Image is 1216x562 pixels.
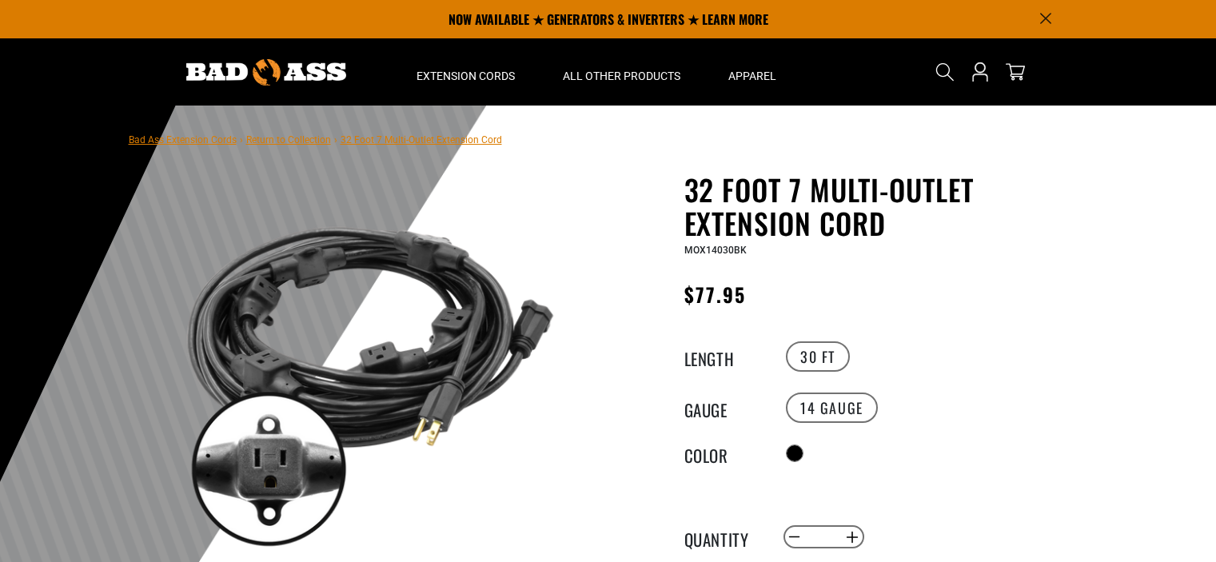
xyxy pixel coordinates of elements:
summary: Search [932,59,958,85]
span: Apparel [728,69,776,83]
summary: Extension Cords [393,38,539,106]
legend: Color [684,443,764,464]
span: Extension Cords [417,69,515,83]
nav: breadcrumbs [129,130,502,149]
label: Quantity [684,527,764,548]
a: Bad Ass Extension Cords [129,134,237,145]
span: › [240,134,243,145]
summary: All Other Products [539,38,704,106]
img: black [176,176,561,561]
label: 30 FT [786,341,850,372]
a: Return to Collection [246,134,331,145]
span: MOX14030BK [684,245,747,256]
h1: 32 Foot 7 Multi-Outlet Extension Cord [684,173,1076,240]
span: › [334,134,337,145]
legend: Gauge [684,397,764,418]
img: Bad Ass Extension Cords [186,59,346,86]
summary: Apparel [704,38,800,106]
span: 32 Foot 7 Multi-Outlet Extension Cord [341,134,502,145]
legend: Length [684,346,764,367]
label: 14 Gauge [786,393,878,423]
span: $77.95 [684,280,746,309]
span: All Other Products [563,69,680,83]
